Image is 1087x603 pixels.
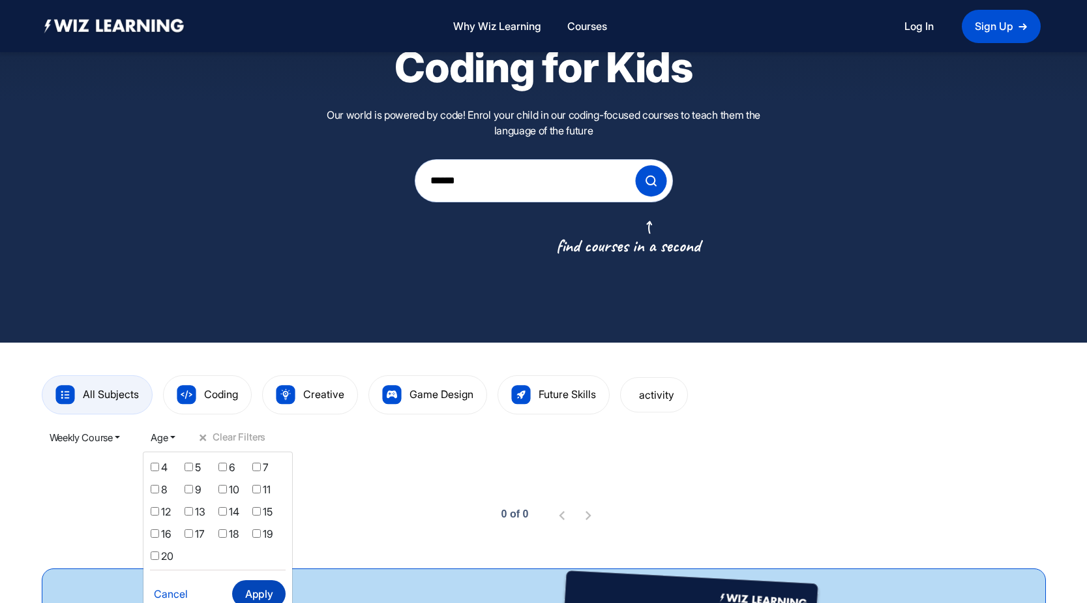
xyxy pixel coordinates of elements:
[316,44,772,91] h1: Coding for Kids
[195,526,205,542] label: 17
[382,388,473,401] a: Game Design
[575,501,601,527] button: Next page
[263,526,273,542] label: 19
[962,10,1041,43] a: Sign Up
[161,526,171,542] label: 16
[229,526,239,542] label: 18
[263,459,269,475] label: 7
[143,424,183,450] button: Age
[276,388,344,401] a: Creative
[409,388,473,401] span: Game Design
[161,504,171,519] label: 12
[229,504,239,519] label: 14
[303,388,344,401] span: Creative
[511,388,596,401] a: Future Skills
[316,107,772,138] p: Our world is powered by code! Enrol your child in our coding-focused courses to teach them the la...
[549,501,575,527] button: Previous page
[177,388,238,401] a: Coding
[263,504,273,519] label: 15
[161,548,173,564] label: 20
[196,430,212,446] span: +
[83,388,139,401] span: All Subjects
[229,459,235,475] label: 6
[263,482,271,497] label: 11
[198,432,265,443] button: +Clear Filters
[639,388,674,401] span: activity
[161,482,168,497] label: 8
[904,18,934,35] a: Log In
[229,482,239,497] label: 10
[634,388,674,401] a: activity
[195,504,205,519] label: 13
[195,482,201,497] label: 9
[195,459,201,475] label: 5
[55,388,139,401] a: All Subjects
[204,388,238,401] span: Coding
[42,424,128,450] button: Weekly Course
[539,388,596,401] span: Future Skills
[562,12,612,40] a: Courses
[501,506,529,522] div: 0 of 0
[448,12,546,40] a: Why Wiz Learning
[161,459,168,475] label: 4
